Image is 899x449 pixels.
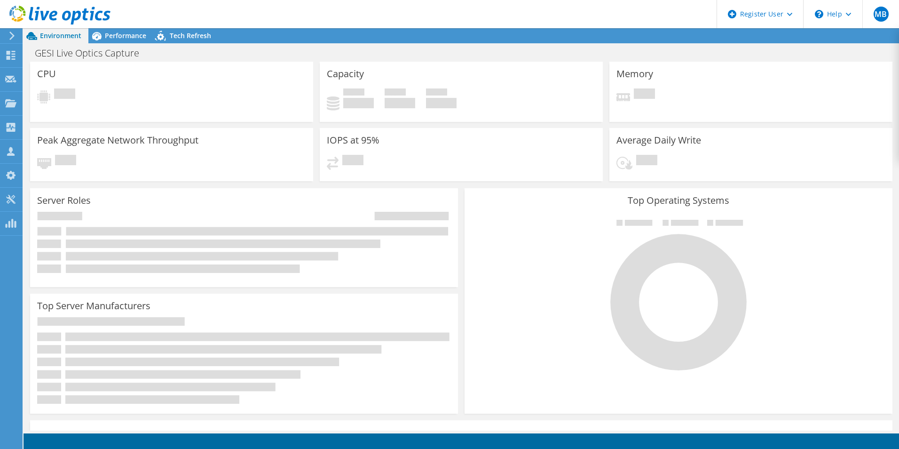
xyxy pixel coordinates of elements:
[385,98,415,108] h4: 0 GiB
[636,155,657,168] span: Pending
[327,69,364,79] h3: Capacity
[327,135,379,145] h3: IOPS at 95%
[40,31,81,40] span: Environment
[343,98,374,108] h4: 0 GiB
[472,195,885,206] h3: Top Operating Systems
[634,88,655,101] span: Pending
[815,10,823,18] svg: \n
[616,69,653,79] h3: Memory
[616,135,701,145] h3: Average Daily Write
[54,88,75,101] span: Pending
[342,155,363,168] span: Pending
[55,155,76,168] span: Pending
[37,301,150,311] h3: Top Server Manufacturers
[37,69,56,79] h3: CPU
[170,31,211,40] span: Tech Refresh
[385,88,406,98] span: Free
[37,135,198,145] h3: Peak Aggregate Network Throughput
[31,48,154,58] h1: GESI Live Optics Capture
[874,7,889,22] span: MB
[426,98,457,108] h4: 0 GiB
[343,88,364,98] span: Used
[37,195,91,206] h3: Server Roles
[105,31,146,40] span: Performance
[426,88,447,98] span: Total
